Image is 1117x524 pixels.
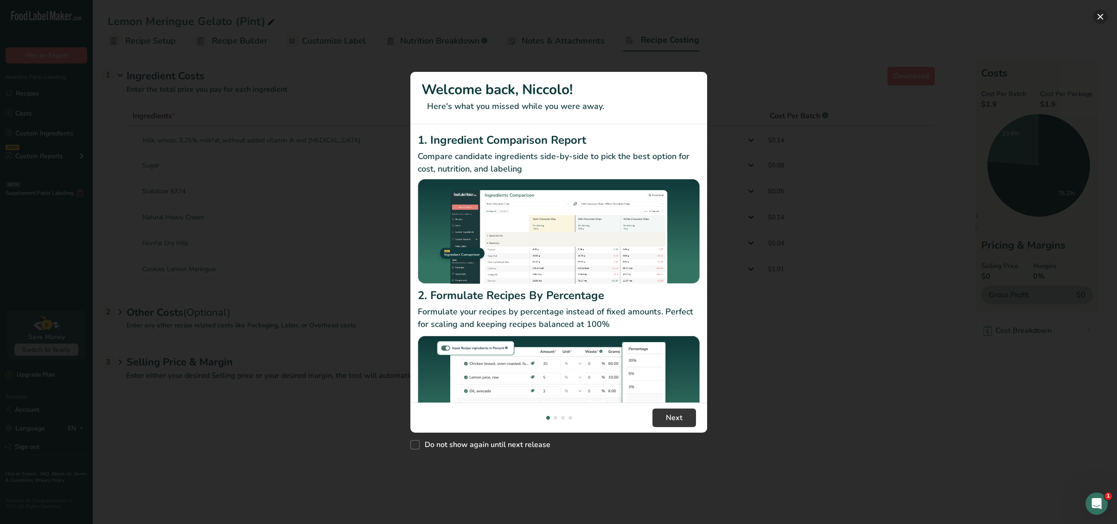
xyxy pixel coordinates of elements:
[652,409,696,427] button: Next
[418,287,700,304] h2: 2. Formulate Recipes By Percentage
[421,79,696,100] h1: Welcome back, Niccolo!
[1104,492,1112,500] span: 1
[418,334,700,446] img: Formulate Recipes By Percentage
[418,179,700,284] img: Ingredient Comparison Report
[418,150,700,175] p: Compare candidate ingredients side-by-side to pick the best option for cost, nutrition, and labeling
[1085,492,1108,515] iframe: Intercom live chat
[420,440,550,449] span: Do not show again until next release
[418,132,700,148] h2: 1. Ingredient Comparison Report
[421,100,696,113] p: Here's what you missed while you were away.
[418,306,700,331] p: Formulate your recipes by percentage instead of fixed amounts. Perfect for scaling and keeping re...
[666,412,683,423] span: Next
